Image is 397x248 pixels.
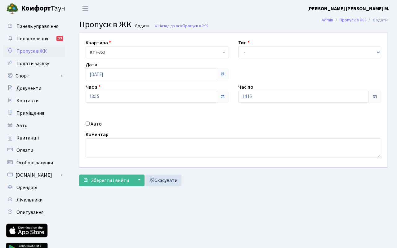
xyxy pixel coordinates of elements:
[16,209,43,216] span: Опитування
[3,70,65,82] a: Спорт
[238,83,253,91] label: Час по
[79,18,132,31] span: Пропуск в ЖК
[3,132,65,144] a: Квитанції
[16,197,42,203] span: Лічильники
[16,35,48,42] span: Повідомлення
[16,135,39,141] span: Квитанції
[307,5,390,12] a: [PERSON_NAME] [PERSON_NAME] М.
[3,95,65,107] a: Контакти
[86,83,100,91] label: Час з
[86,46,229,58] span: <b>КТ</b>&nbsp;&nbsp;&nbsp;&nbsp;7-353
[21,3,51,13] b: Комфорт
[16,60,49,67] span: Подати заявку
[16,122,28,129] span: Авто
[90,49,221,55] span: <b>КТ</b>&nbsp;&nbsp;&nbsp;&nbsp;7-353
[3,194,65,206] a: Лічильники
[86,39,111,46] label: Квартира
[3,107,65,119] a: Приміщення
[3,169,65,181] a: [DOMAIN_NAME]
[145,175,181,186] a: Скасувати
[16,184,37,191] span: Орендарі
[3,181,65,194] a: Орендарі
[3,206,65,219] a: Опитування
[133,24,151,29] small: Додати .
[16,23,58,30] span: Панель управління
[91,177,129,184] span: Зберегти і вийти
[366,17,388,24] li: Додати
[21,3,65,14] span: Таун
[312,14,397,27] nav: breadcrumb
[340,17,366,23] a: Пропуск в ЖК
[91,120,102,128] label: Авто
[86,131,109,138] label: Коментар
[6,2,19,15] img: logo.png
[154,23,208,29] a: Назад до всіхПропуск в ЖК
[183,23,208,29] span: Пропуск в ЖК
[16,110,44,117] span: Приміщення
[79,175,133,186] button: Зберегти і вийти
[16,48,47,55] span: Пропуск в ЖК
[56,36,63,41] div: 13
[3,57,65,70] a: Подати заявку
[238,39,250,46] label: Тип
[3,144,65,157] a: Оплати
[16,147,33,154] span: Оплати
[16,97,38,104] span: Контакти
[3,119,65,132] a: Авто
[16,159,53,166] span: Особові рахунки
[3,20,65,33] a: Панель управління
[3,82,65,95] a: Документи
[3,45,65,57] a: Пропуск в ЖК
[3,33,65,45] a: Повідомлення13
[16,85,41,92] span: Документи
[90,49,95,55] b: КТ
[78,3,93,14] button: Переключити навігацію
[86,61,97,69] label: Дата
[322,17,333,23] a: Admin
[3,157,65,169] a: Особові рахунки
